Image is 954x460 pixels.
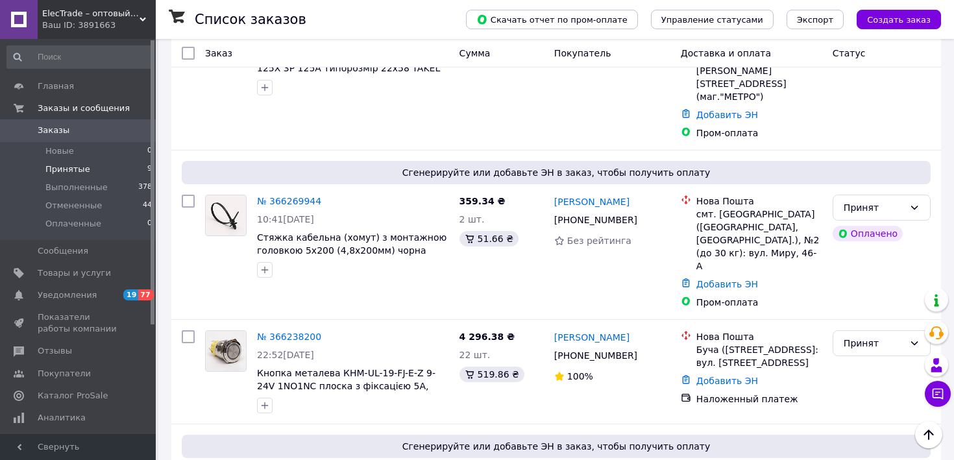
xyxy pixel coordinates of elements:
span: Главная [38,80,74,92]
input: Поиск [6,45,153,69]
span: Уведомления [38,289,97,301]
button: Создать заказ [857,10,941,29]
span: 10:41[DATE] [257,214,314,224]
span: Скачать отчет по пром-оплате [476,14,628,25]
div: Пром-оплата [696,127,822,139]
a: [PERSON_NAME] [554,331,630,344]
div: Принят [844,200,904,215]
span: Создать заказ [867,15,931,25]
div: Нова Пошта [696,195,822,208]
span: Заказы [38,125,69,136]
span: Оплаченные [45,218,101,230]
span: Товары и услуги [38,267,111,279]
span: Сумма [459,48,491,58]
span: 100% [567,371,593,381]
span: ElecTrade – оптовый поставщик электротехнической продукции [42,8,140,19]
div: [PHONE_NUMBER] [552,211,640,229]
span: Управление статусами [661,15,763,25]
div: Оплачено [833,226,903,241]
a: Добавить ЭН [696,110,758,120]
span: Доставка и оплата [681,48,771,58]
a: Стяжка кабельна (хомут) з монтажною головкою 5х200 (4,8х200мм) чорна (100шт) TAKEL [257,232,446,269]
div: 519.86 ₴ [459,367,524,382]
a: № 366238200 [257,332,321,342]
span: 0 [147,145,152,157]
span: 22:52[DATE] [257,350,314,360]
div: Наложенный платеж [696,393,822,406]
button: Чат с покупателем [925,381,951,407]
span: Каталог ProSale [38,390,108,402]
span: 359.34 ₴ [459,196,506,206]
span: Сообщения [38,245,88,257]
a: [PERSON_NAME] [554,195,630,208]
span: 9 [147,163,152,175]
span: Покупатели [38,368,91,380]
span: Покупатель [554,48,611,58]
span: Отмененные [45,200,102,212]
div: 51.66 ₴ [459,231,519,247]
span: Статус [833,48,866,58]
span: Показатели работы компании [38,311,120,335]
span: 378 [138,182,152,193]
div: смт. [GEOGRAPHIC_DATA] ([GEOGRAPHIC_DATA], [GEOGRAPHIC_DATA].), №2 (до 30 кг): вул. Миру, 46-А [696,208,822,272]
div: Нова Пошта [696,330,822,343]
span: 0 [147,218,152,230]
div: Буча ([STREET_ADDRESS]: вул. [STREET_ADDRESS] [696,343,822,369]
span: 2 шт. [459,214,485,224]
span: Экспорт [797,15,833,25]
span: Отзывы [38,345,72,357]
span: Заказ [205,48,232,58]
button: Скачать отчет по пром-оплате [466,10,638,29]
span: Сгенерируйте или добавьте ЭН в заказ, чтобы получить оплату [187,166,925,179]
a: Создать заказ [844,14,941,24]
div: Пром-оплата [696,296,822,309]
span: Сгенерируйте или добавьте ЭН в заказ, чтобы получить оплату [187,440,925,453]
span: 44 [143,200,152,212]
a: Фото товару [205,330,247,372]
div: Принят [844,336,904,350]
button: Экспорт [787,10,844,29]
div: Ваш ID: 3891663 [42,19,156,31]
a: № 366269944 [257,196,321,206]
span: 4 296.38 ₴ [459,332,515,342]
h1: Список заказов [195,12,306,27]
a: Добавить ЭН [696,279,758,289]
img: Фото товару [206,195,246,236]
a: Кнопка металева КНМ-UL-19-FJ-E-Z 9-24V 1NO1NC плоска з фіксацією 5A, блакитний TAKEL [257,368,435,404]
span: 22 шт. [459,350,491,360]
span: Выполненные [45,182,108,193]
span: Без рейтинга [567,236,631,246]
button: Управление статусами [651,10,774,29]
span: Аналитика [38,412,86,424]
span: 77 [138,289,153,300]
span: Новые [45,145,74,157]
img: Фото товару [206,331,246,371]
span: Заказы и сообщения [38,103,130,114]
span: Принятые [45,163,90,175]
span: 19 [123,289,138,300]
button: Наверх [915,421,942,448]
a: Фото товару [205,195,247,236]
div: [PHONE_NUMBER] [552,346,640,365]
a: Добавить ЭН [696,376,758,386]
